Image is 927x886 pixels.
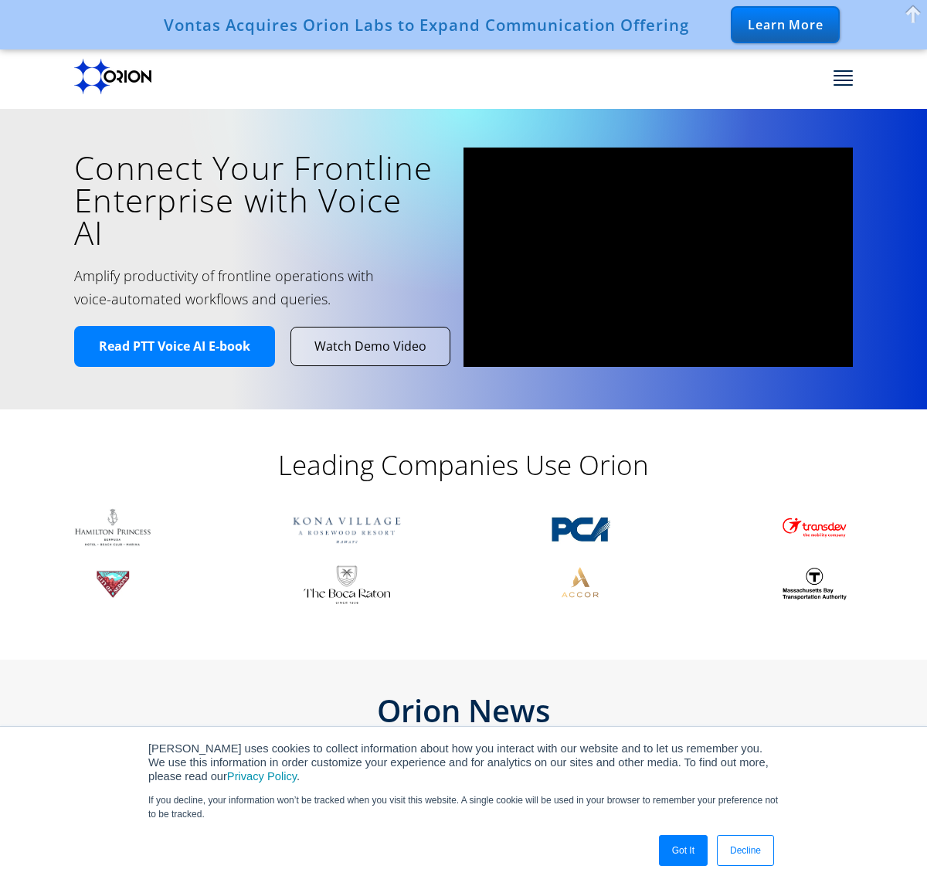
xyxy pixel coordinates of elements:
div: Vontas Acquires Orion Labs to Expand Communication Offering [164,15,689,34]
a: Decline [717,835,774,866]
iframe: vimeo Video Player [463,148,853,367]
a: Read PTT Voice AI E-book [74,326,275,367]
img: Orion labs Black logo [74,59,151,94]
h1: Connect Your Frontline Enterprise with Voice AI [74,151,440,249]
a: Watch Demo Video [291,328,450,365]
a: Privacy Policy [227,770,297,782]
span: Read PTT Voice AI E-book [99,338,250,355]
iframe: Chat Widget [850,812,927,886]
span: [PERSON_NAME] uses cookies to collect information about how you interact with our website and to ... [148,742,769,782]
h2: Leading Companies Use Orion [154,448,772,482]
h2: Orion News [74,695,853,726]
a: Got It [659,835,708,866]
h2: Amplify productivity of frontline operations with voice-automated workflows and queries. [74,264,386,311]
p: If you decline, your information won’t be tracked when you visit this website. A single cookie wi... [148,793,779,821]
span: Watch Demo Video [314,338,426,355]
div: Learn More [731,6,840,43]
